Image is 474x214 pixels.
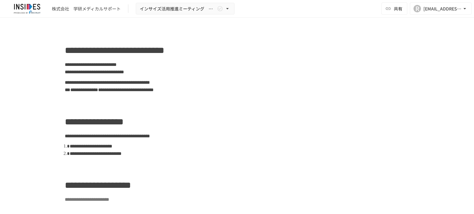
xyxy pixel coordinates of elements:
span: 共有 [394,5,402,12]
div: R [414,5,421,12]
button: インサイズ活用推進ミーティング ～1回目～ [136,3,235,15]
div: [EMAIL_ADDRESS][DOMAIN_NAME] [423,5,462,13]
button: 共有 [381,2,407,15]
img: JmGSPSkPjKwBq77AtHmwC7bJguQHJlCRQfAXtnx4WuV [7,4,47,14]
button: R[EMAIL_ADDRESS][DOMAIN_NAME] [410,2,472,15]
span: インサイズ活用推進ミーティング ～1回目～ [140,5,216,13]
div: 株式会社 学研メディカルサポート [52,6,121,12]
